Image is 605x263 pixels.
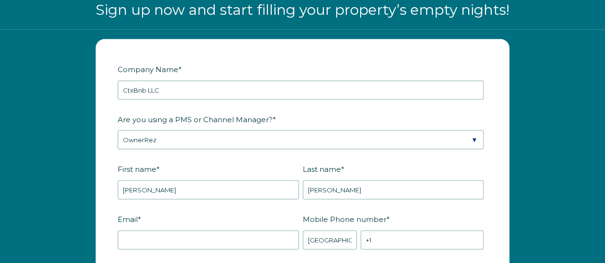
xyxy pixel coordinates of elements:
[303,162,341,177] span: Last name
[118,212,138,227] span: Email
[118,112,273,127] span: Are you using a PMS or Channel Manager?
[118,62,178,77] span: Company Name
[118,162,156,177] span: First name
[96,1,509,19] span: Sign up now and start filling your property’s empty nights!
[303,212,386,227] span: Mobile Phone number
